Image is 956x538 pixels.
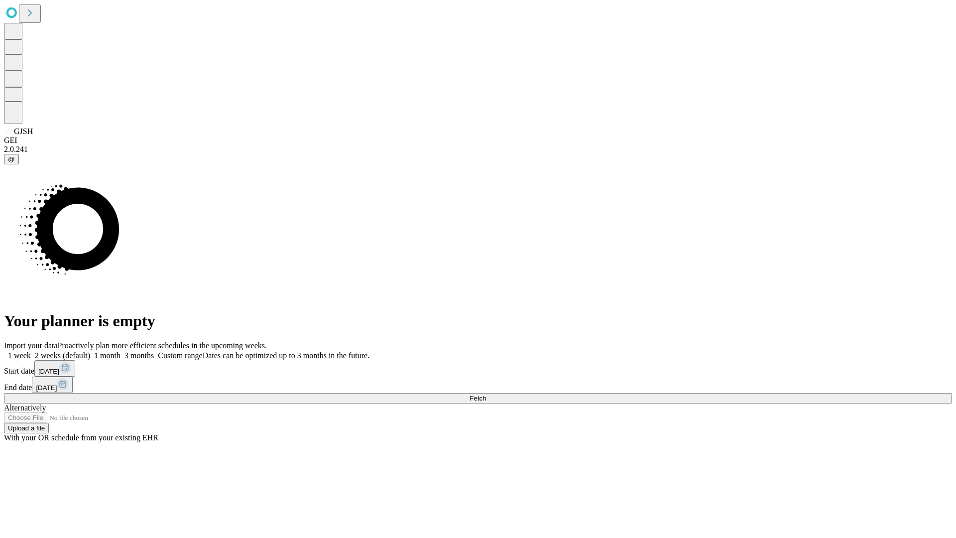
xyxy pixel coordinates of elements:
button: [DATE] [32,377,73,393]
div: Start date [4,360,952,377]
button: [DATE] [34,360,75,377]
span: Custom range [158,351,202,360]
span: 3 months [124,351,154,360]
span: 2 weeks (default) [35,351,90,360]
div: End date [4,377,952,393]
span: Fetch [470,395,486,402]
span: [DATE] [36,384,57,392]
span: 1 week [8,351,31,360]
span: Alternatively [4,403,46,412]
div: GEI [4,136,952,145]
span: With your OR schedule from your existing EHR [4,433,158,442]
div: 2.0.241 [4,145,952,154]
button: Fetch [4,393,952,403]
span: GJSH [14,127,33,135]
button: @ [4,154,19,164]
h1: Your planner is empty [4,312,952,330]
span: @ [8,155,15,163]
span: 1 month [94,351,120,360]
span: Import your data [4,341,58,350]
span: Proactively plan more efficient schedules in the upcoming weeks. [58,341,267,350]
span: [DATE] [38,368,59,375]
button: Upload a file [4,423,49,433]
span: Dates can be optimized up to 3 months in the future. [203,351,369,360]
